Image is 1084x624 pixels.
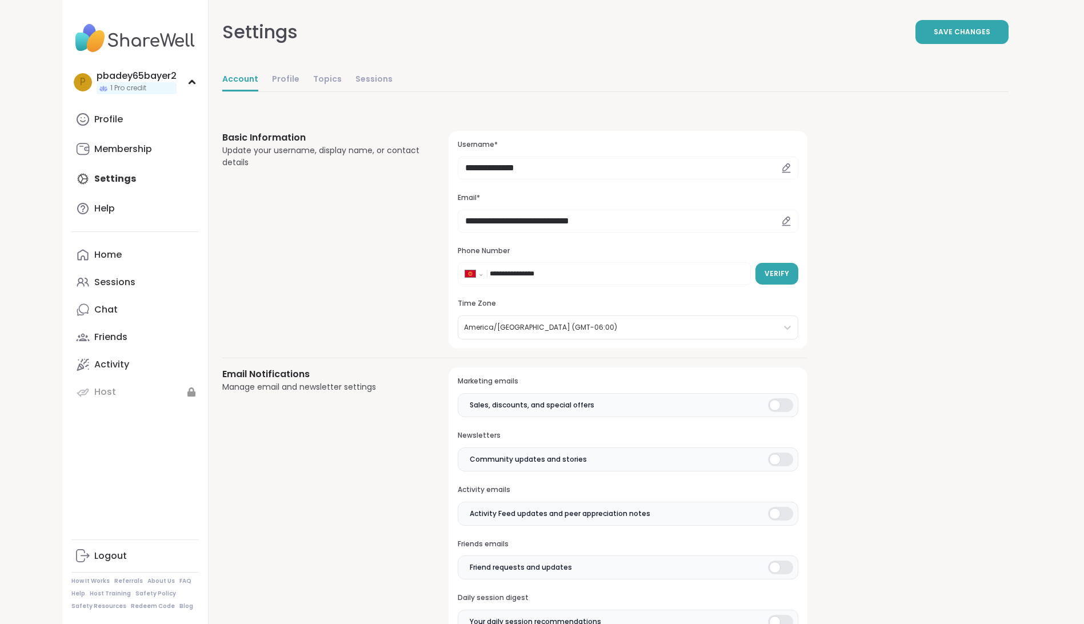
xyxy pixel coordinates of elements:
div: Settings [222,18,298,46]
h3: Phone Number [458,246,798,256]
span: 1 Pro credit [110,83,146,93]
div: Update your username, display name, or contact details [222,145,422,169]
div: Sessions [94,276,135,289]
a: Activity [71,351,199,378]
div: Help [94,202,115,215]
h3: Basic Information [222,131,422,145]
h3: Marketing emails [458,377,798,386]
a: Profile [71,106,199,133]
h3: Username* [458,140,798,150]
a: Sessions [355,69,393,91]
button: Verify [755,263,798,285]
div: Manage email and newsletter settings [222,381,422,393]
a: Membership [71,135,199,163]
span: Save Changes [934,27,990,37]
h3: Newsletters [458,431,798,441]
div: Profile [94,113,123,126]
a: Home [71,241,199,269]
h3: Activity emails [458,485,798,495]
a: Host Training [90,590,131,598]
a: FAQ [179,577,191,585]
h3: Daily session digest [458,593,798,603]
a: Topics [313,69,342,91]
a: Friends [71,323,199,351]
a: Redeem Code [131,602,175,610]
a: Logout [71,542,199,570]
a: About Us [147,577,175,585]
a: Safety Resources [71,602,126,610]
span: Activity Feed updates and peer appreciation notes [470,509,650,519]
a: Safety Policy [135,590,176,598]
h3: Time Zone [458,299,798,309]
div: Home [94,249,122,261]
h3: Email* [458,193,798,203]
div: Host [94,386,116,398]
div: pbadey65bayer2 [97,70,177,82]
a: Profile [272,69,299,91]
h3: Email Notifications [222,367,422,381]
div: Chat [94,303,118,316]
img: ShareWell Nav Logo [71,18,199,58]
span: Sales, discounts, and special offers [470,400,594,410]
div: Activity [94,358,129,371]
span: p [80,75,86,90]
span: Verify [765,269,789,279]
a: How It Works [71,577,110,585]
h3: Friends emails [458,539,798,549]
a: Sessions [71,269,199,296]
a: Help [71,590,85,598]
span: Community updates and stories [470,454,587,465]
div: Friends [94,331,127,343]
div: Membership [94,143,152,155]
a: Help [71,195,199,222]
a: Host [71,378,199,406]
a: Referrals [114,577,143,585]
div: Logout [94,550,127,562]
button: Save Changes [915,20,1009,44]
a: Chat [71,296,199,323]
span: Friend requests and updates [470,562,572,573]
a: Blog [179,602,193,610]
a: Account [222,69,258,91]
